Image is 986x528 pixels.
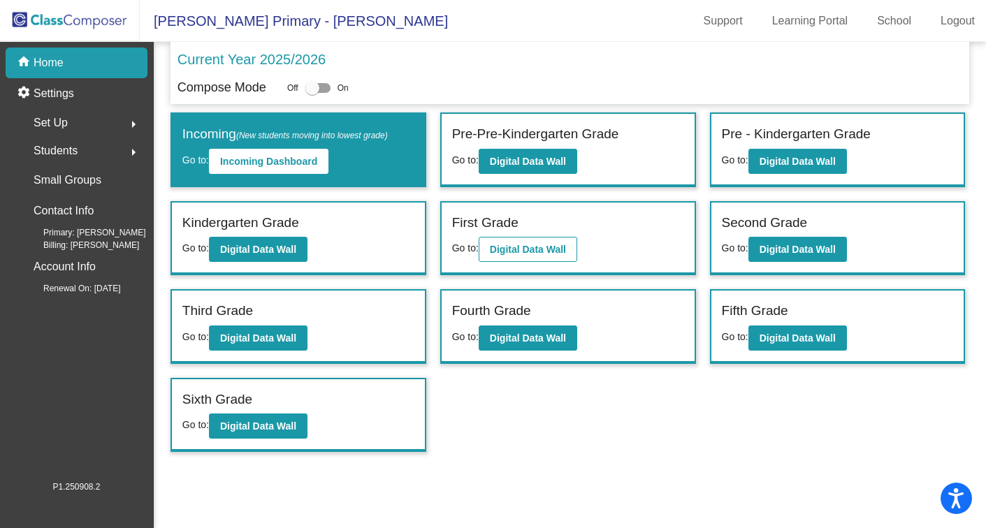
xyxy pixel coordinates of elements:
[748,149,847,174] button: Digital Data Wall
[220,156,317,167] b: Incoming Dashboard
[34,113,68,133] span: Set Up
[140,10,448,32] span: [PERSON_NAME] Primary - [PERSON_NAME]
[209,237,307,262] button: Digital Data Wall
[34,141,78,161] span: Students
[479,325,577,351] button: Digital Data Wall
[177,49,326,70] p: Current Year 2025/2026
[479,149,577,174] button: Digital Data Wall
[760,156,836,167] b: Digital Data Wall
[490,332,566,344] b: Digital Data Wall
[722,154,748,166] span: Go to:
[722,301,788,321] label: Fifth Grade
[220,244,296,255] b: Digital Data Wall
[182,124,388,145] label: Incoming
[693,10,754,32] a: Support
[182,390,252,410] label: Sixth Grade
[177,78,266,97] p: Compose Mode
[182,301,253,321] label: Third Grade
[722,242,748,254] span: Go to:
[34,85,74,102] p: Settings
[490,244,566,255] b: Digital Data Wall
[34,257,96,277] p: Account Info
[125,144,142,161] mat-icon: arrow_right
[866,10,922,32] a: School
[722,213,808,233] label: Second Grade
[34,170,101,190] p: Small Groups
[182,242,209,254] span: Go to:
[490,156,566,167] b: Digital Data Wall
[236,131,388,140] span: (New students moving into lowest grade)
[452,124,619,145] label: Pre-Pre-Kindergarten Grade
[760,244,836,255] b: Digital Data Wall
[182,331,209,342] span: Go to:
[748,237,847,262] button: Digital Data Wall
[34,201,94,221] p: Contact Info
[182,419,209,430] span: Go to:
[338,82,349,94] span: On
[761,10,860,32] a: Learning Portal
[21,282,120,295] span: Renewal On: [DATE]
[220,420,296,432] b: Digital Data Wall
[17,85,34,102] mat-icon: settings
[452,242,479,254] span: Go to:
[182,213,299,233] label: Kindergarten Grade
[452,213,519,233] label: First Grade
[209,413,307,439] button: Digital Data Wall
[722,124,871,145] label: Pre - Kindergarten Grade
[287,82,298,94] span: Off
[452,301,531,321] label: Fourth Grade
[220,332,296,344] b: Digital Data Wall
[182,154,209,166] span: Go to:
[209,325,307,351] button: Digital Data Wall
[125,116,142,133] mat-icon: arrow_right
[452,331,479,342] span: Go to:
[760,332,836,344] b: Digital Data Wall
[34,54,64,71] p: Home
[21,226,146,239] span: Primary: [PERSON_NAME]
[479,237,577,262] button: Digital Data Wall
[452,154,479,166] span: Go to:
[17,54,34,71] mat-icon: home
[722,331,748,342] span: Go to:
[929,10,986,32] a: Logout
[209,149,328,174] button: Incoming Dashboard
[21,239,139,251] span: Billing: [PERSON_NAME]
[748,325,847,351] button: Digital Data Wall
